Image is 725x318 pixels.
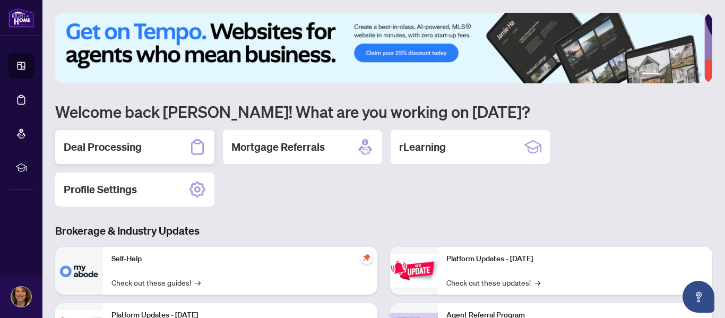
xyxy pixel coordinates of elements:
[672,73,676,77] button: 3
[55,101,712,122] h1: Welcome back [PERSON_NAME]! What are you working on [DATE]?
[8,8,34,28] img: logo
[360,251,373,264] span: pushpin
[446,277,540,288] a: Check out these updates!→
[195,277,201,288] span: →
[697,73,702,77] button: 6
[689,73,693,77] button: 5
[535,277,540,288] span: →
[55,13,704,83] img: Slide 0
[64,140,142,154] h2: Deal Processing
[683,281,714,313] button: Open asap
[446,253,704,265] p: Platform Updates - [DATE]
[680,73,685,77] button: 4
[55,224,712,238] h3: Brokerage & Industry Updates
[111,277,201,288] a: Check out these guides!→
[231,140,325,154] h2: Mortgage Referrals
[390,254,438,287] img: Platform Updates - June 23, 2025
[642,73,659,77] button: 1
[55,247,103,295] img: Self-Help
[64,182,137,197] h2: Profile Settings
[11,287,31,307] img: Profile Icon
[663,73,668,77] button: 2
[399,140,446,154] h2: rLearning
[111,253,369,265] p: Self-Help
